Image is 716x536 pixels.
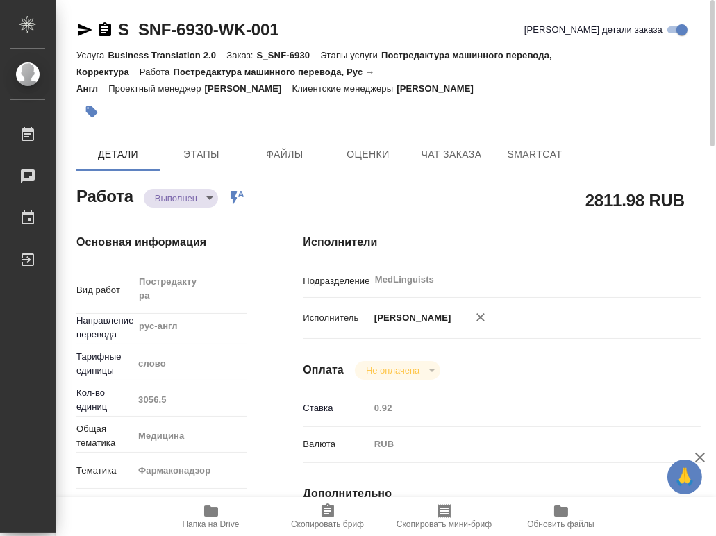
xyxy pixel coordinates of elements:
[133,459,259,483] div: Фармаконадзор
[76,97,107,127] button: Добавить тэг
[76,183,133,208] h2: Работа
[205,83,292,94] p: [PERSON_NAME]
[386,497,503,536] button: Скопировать мини-бриф
[133,352,259,376] div: слово
[418,146,485,163] span: Чат заказа
[303,311,369,325] p: Исполнитель
[369,398,667,418] input: Пустое поле
[144,189,218,208] div: Выполнен
[251,146,318,163] span: Файлы
[140,67,174,77] p: Работа
[397,519,492,529] span: Скопировать мини-бриф
[503,497,619,536] button: Обновить файлы
[76,422,133,450] p: Общая тематика
[335,146,401,163] span: Оценки
[97,22,113,38] button: Скопировать ссылку
[76,22,93,38] button: Скопировать ссылку для ЯМессенджера
[303,437,369,451] p: Валюта
[76,386,133,414] p: Кол-во единиц
[133,390,247,410] input: Пустое поле
[355,361,440,380] div: Выполнен
[257,50,321,60] p: S_SNF-6930
[303,485,701,502] h4: Дополнительно
[76,350,133,378] p: Тарифные единицы
[85,146,151,163] span: Детали
[151,192,201,204] button: Выполнен
[501,146,568,163] span: SmartCat
[527,519,594,529] span: Обновить файлы
[303,274,369,288] p: Подразделение
[320,50,381,60] p: Этапы услуги
[303,362,344,378] h4: Оплата
[362,365,424,376] button: Не оплачена
[76,50,108,60] p: Услуга
[168,146,235,163] span: Этапы
[183,519,240,529] span: Папка на Drive
[667,460,702,494] button: 🙏
[269,497,386,536] button: Скопировать бриф
[76,464,133,478] p: Тематика
[76,234,247,251] h4: Основная информация
[108,50,226,60] p: Business Translation 2.0
[118,20,278,39] a: S_SNF-6930-WK-001
[108,83,204,94] p: Проектный менеджер
[292,83,397,94] p: Клиентские менеджеры
[303,401,369,415] p: Ставка
[76,67,374,94] p: Постредактура машинного перевода, Рус → Англ
[153,497,269,536] button: Папка на Drive
[226,50,256,60] p: Заказ:
[524,23,663,37] span: [PERSON_NAME] детали заказа
[303,234,701,251] h4: Исполнители
[369,433,667,456] div: RUB
[673,462,697,492] span: 🙏
[585,188,685,212] h2: 2811.98 RUB
[369,311,451,325] p: [PERSON_NAME]
[133,424,259,448] div: Медицина
[76,314,133,342] p: Направление перевода
[465,302,496,333] button: Удалить исполнителя
[76,283,133,297] p: Вид работ
[291,519,364,529] span: Скопировать бриф
[397,83,484,94] p: [PERSON_NAME]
